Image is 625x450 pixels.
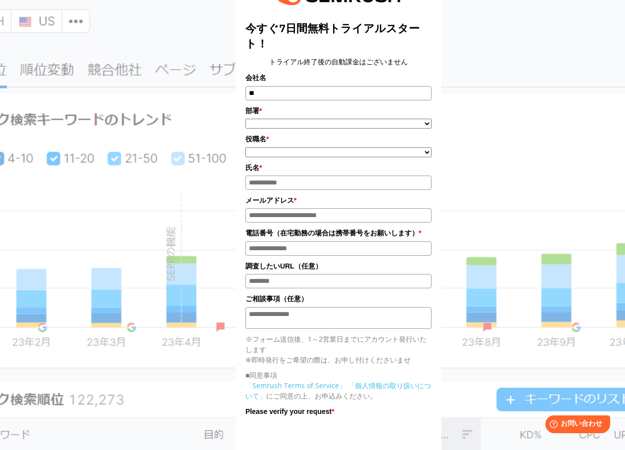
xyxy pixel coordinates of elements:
[245,380,432,401] p: にご同意の上、お申込みください。
[245,72,432,83] label: 会社名
[245,293,432,304] label: ご相談事項（任意）
[245,227,432,238] label: 電話番号（在宅勤務の場合は携帯番号をお願いします）
[245,406,432,417] label: Please verify your request
[537,411,614,439] iframe: Help widget launcher
[245,105,432,116] label: 部署
[245,334,432,365] p: ※フォーム送信後、1～2営業日までにアカウント発行いたします ※即時発行をご希望の際は、お申し付けくださいませ
[245,261,432,271] label: 調査したいURL（任意）
[245,195,432,206] label: メールアドレス
[245,162,432,173] label: 氏名
[245,21,432,51] title: 今すぐ7日間無料トライアルスタート！
[245,381,346,390] a: 「Semrush Terms of Service」
[245,370,432,380] p: ■同意事項
[245,56,432,67] center: トライアル終了後の自動課金はございません
[245,381,431,401] a: 「個人情報の取り扱いについて」
[245,134,432,144] label: 役職名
